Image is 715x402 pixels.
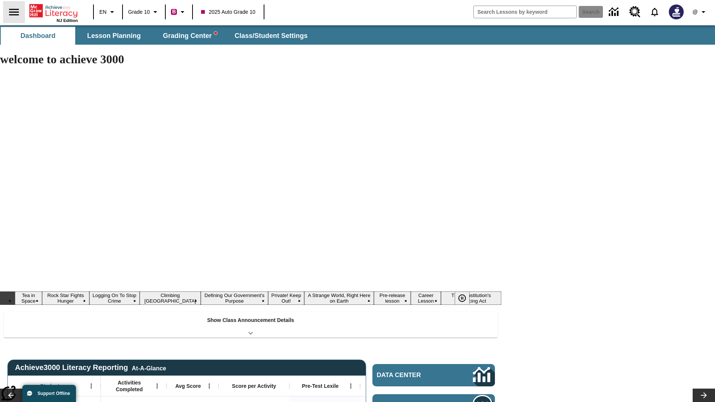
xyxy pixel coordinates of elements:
button: Slide 10 The Constitution's Balancing Act [441,291,501,305]
svg: writing assistant alert [214,32,217,35]
button: Select a new avatar [664,2,688,22]
button: Dashboard [1,27,75,45]
button: Lesson Planning [77,27,151,45]
button: Open Menu [204,380,215,392]
button: Open Menu [345,380,356,392]
button: Class/Student Settings [229,27,314,45]
button: Lesson carousel, Next [693,389,715,402]
span: Activities Completed [105,379,154,393]
div: At-A-Glance [132,364,166,372]
span: Grading Center [163,32,217,40]
span: EN [99,8,107,16]
span: Student [40,383,60,389]
span: B [172,7,176,16]
span: @ [692,8,697,16]
button: Slide 6 Private! Keep Out! [268,291,305,305]
span: Dashboard [20,32,55,40]
button: Slide 9 Career Lesson [411,291,441,305]
span: 2025 Auto Grade 10 [201,8,255,16]
button: Grade: Grade 10, Select a grade [125,5,163,19]
span: Lesson Planning [87,32,141,40]
a: Notifications [645,2,664,22]
button: Boost Class color is violet red. Change class color [168,5,190,19]
button: Support Offline [22,385,76,402]
input: search field [474,6,576,18]
button: Open Menu [86,380,97,392]
button: Slide 4 Climbing Mount Tai [140,291,201,305]
button: Slide 3 Logging On To Stop Crime [89,291,140,305]
div: Show Class Announcement Details [4,312,498,338]
button: Slide 1 Tea in Space [15,291,42,305]
a: Data Center [372,364,495,386]
span: Class/Student Settings [235,32,308,40]
span: Grade 10 [128,8,150,16]
div: Home [29,3,78,23]
span: Achieve3000 Literacy Reporting [15,363,166,372]
a: Home [29,3,78,18]
a: Data Center [604,2,625,22]
img: Avatar [669,4,684,19]
button: Slide 8 Pre-release lesson [374,291,411,305]
button: Profile/Settings [688,5,712,19]
span: NJ Edition [57,18,78,23]
button: Slide 2 Rock Star Fights Hunger [42,291,89,305]
span: Data Center [377,371,447,379]
span: Score per Activity [232,383,276,389]
button: Open Menu [152,380,163,392]
a: Resource Center, Will open in new tab [625,2,645,22]
p: Show Class Announcement Details [207,316,294,324]
span: Pre-Test Lexile [302,383,339,389]
button: Slide 7 A Strange World, Right Here on Earth [304,291,374,305]
button: Grading Center [153,27,227,45]
span: Avg Score [175,383,201,389]
button: Language: EN, Select a language [96,5,120,19]
span: Support Offline [38,391,70,396]
div: Pause [455,291,477,305]
button: Pause [455,291,470,305]
button: Open side menu [3,1,25,23]
button: Slide 5 Defining Our Government's Purpose [201,291,268,305]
